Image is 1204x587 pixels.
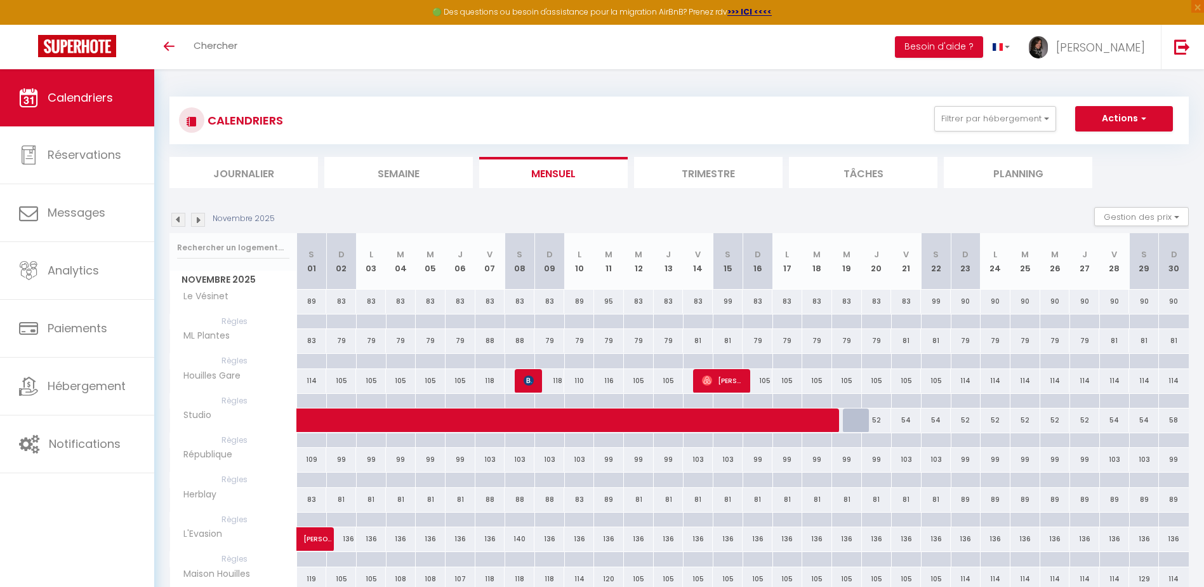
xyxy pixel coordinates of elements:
th: 29 [1129,233,1159,290]
div: 99 [446,448,475,471]
div: 136 [1069,527,1099,551]
div: 136 [772,527,802,551]
li: Mensuel [479,157,628,188]
li: Tâches [789,157,937,188]
abbr: D [1171,248,1177,260]
div: 81 [326,488,356,511]
abbr: V [695,248,701,260]
div: 83 [326,290,356,313]
div: 105 [862,369,892,393]
div: 103 [921,448,951,471]
button: Filtrer par hébergement [934,106,1056,132]
div: 52 [1069,408,1099,432]
div: 140 [505,527,534,551]
li: Semaine [324,157,473,188]
div: 136 [713,527,743,551]
div: 83 [505,290,534,313]
div: 83 [832,290,862,313]
div: 83 [683,290,713,313]
div: 88 [475,488,505,511]
th: 13 [654,233,684,290]
div: 114 [1099,369,1129,393]
abbr: L [369,248,373,260]
div: 136 [475,527,505,551]
th: 15 [713,233,743,290]
div: 79 [416,329,446,353]
div: 83 [356,290,386,313]
div: 54 [891,408,921,432]
div: 89 [951,488,981,511]
th: 06 [446,233,475,290]
abbr: L [785,248,789,260]
div: 79 [743,329,772,353]
div: 114 [1010,369,1040,393]
span: Réservations [48,147,121,163]
span: Calendriers [48,90,113,105]
div: 136 [921,527,951,551]
th: 08 [505,233,534,290]
div: 105 [743,369,772,393]
div: 116 [594,369,624,393]
div: 81 [356,488,386,511]
span: Studio [172,408,220,422]
div: 110 [564,369,594,393]
span: Hébergement [48,378,126,394]
span: République [172,448,235,462]
div: 136 [1129,527,1159,551]
div: 90 [1069,290,1099,313]
div: 136 [356,527,386,551]
div: 99 [743,448,772,471]
div: 83 [297,488,327,511]
div: 103 [475,448,505,471]
div: 54 [1129,408,1159,432]
span: Règles [170,513,296,527]
div: 103 [683,448,713,471]
abbr: S [308,248,314,260]
div: 114 [297,369,327,393]
a: [PERSON_NAME] [297,527,327,551]
div: 81 [832,488,862,511]
th: 12 [624,233,654,290]
div: 83 [624,290,654,313]
span: Paiements [48,320,107,336]
div: 114 [1159,369,1189,393]
th: 26 [1040,233,1070,290]
img: logo_orange.svg [20,20,30,30]
th: 03 [356,233,386,290]
span: Le Vésinet [172,290,232,304]
div: 136 [446,527,475,551]
div: 79 [654,329,684,353]
li: Trimestre [634,157,783,188]
div: 79 [802,329,832,353]
div: 99 [356,448,386,471]
div: Domaine [65,75,98,83]
div: 81 [386,488,416,511]
div: 88 [534,488,564,511]
h3: CALENDRIERS [204,106,283,135]
abbr: M [635,248,642,260]
div: 81 [862,488,892,511]
abbr: J [666,248,671,260]
div: 88 [475,329,505,353]
div: 81 [743,488,772,511]
div: 89 [564,290,594,313]
div: 99 [832,448,862,471]
div: 52 [951,408,981,432]
img: website_grey.svg [20,33,30,43]
div: 79 [624,329,654,353]
th: 01 [297,233,327,290]
div: 81 [654,488,684,511]
th: 05 [416,233,446,290]
div: 79 [862,329,892,353]
div: 83 [416,290,446,313]
div: 136 [594,527,624,551]
div: 79 [1040,329,1070,353]
div: 99 [594,448,624,471]
div: 136 [862,527,892,551]
div: 79 [386,329,416,353]
div: 99 [624,448,654,471]
div: 89 [1010,488,1040,511]
div: 81 [1159,329,1189,353]
div: 99 [862,448,892,471]
div: 114 [1129,369,1159,393]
